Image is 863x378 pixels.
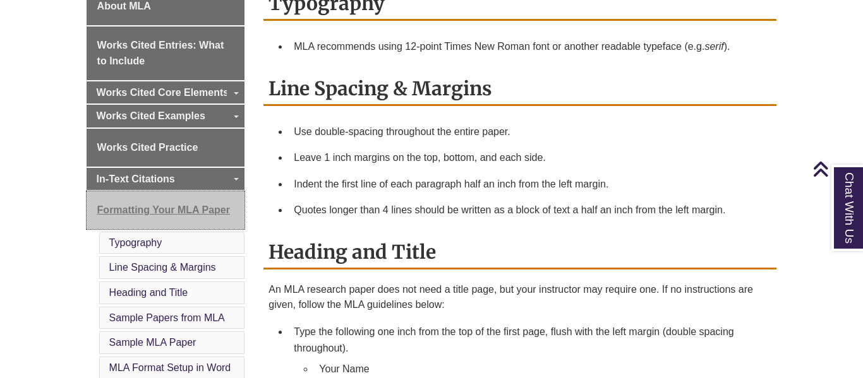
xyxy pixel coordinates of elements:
[97,40,224,67] span: Works Cited Entries: What to Include
[97,87,229,98] span: Works Cited Core Elements
[87,168,245,191] a: In-Text Citations
[109,237,162,248] a: Typography
[97,1,151,11] span: About MLA
[289,33,771,60] li: MLA recommends using 12-point Times New Roman font or another readable typeface (e.g. ).
[97,110,205,121] span: Works Cited Examples
[97,204,230,215] span: Formatting Your MLA Paper
[87,129,245,167] a: Works Cited Practice
[109,262,216,273] a: Line Spacing & Margins
[97,174,175,184] span: In-Text Citations
[109,287,188,298] a: Heading and Title
[289,145,771,171] li: Leave 1 inch margins on the top, bottom, and each side.
[109,337,196,348] a: Sample MLA Paper
[289,119,771,145] li: Use double-spacing throughout the entire paper.
[87,191,245,229] a: Formatting Your MLA Paper
[87,81,245,104] a: Works Cited Core Elements
[87,27,245,80] a: Works Cited Entries: What to Include
[289,197,771,223] li: Quotes longer than 4 lines should be written as a block of text a half an inch from the left margin.
[812,160,860,177] a: Back to Top
[704,41,723,52] em: serif
[263,236,776,269] h2: Heading and Title
[263,73,776,106] h2: Line Spacing & Margins
[289,171,771,198] li: Indent the first line of each paragraph half an inch from the left margin.
[97,142,198,153] span: Works Cited Practice
[87,105,245,127] a: Works Cited Examples
[109,312,225,323] a: Sample Papers from MLA
[269,282,771,312] p: An MLA research paper does not need a title page, but your instructor may require one. If no inst...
